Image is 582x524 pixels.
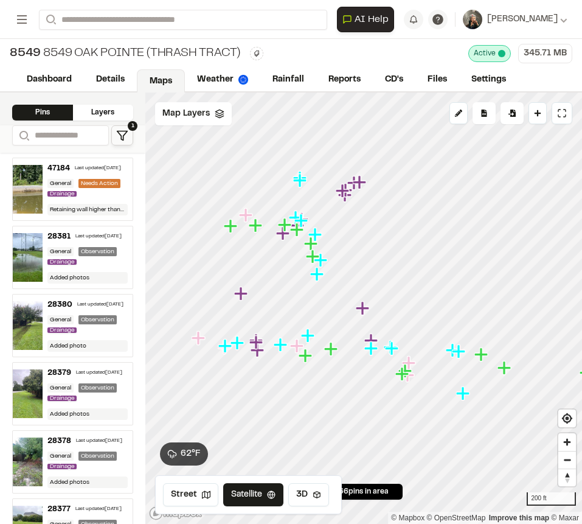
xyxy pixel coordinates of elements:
[310,267,326,282] div: Map marker
[47,327,77,333] span: Drainage
[468,45,511,62] div: This project is active and counting against your active project count.
[78,452,117,461] div: Observation
[306,249,322,265] div: Map marker
[137,69,185,93] a: Maps
[47,231,71,242] div: 28381
[356,301,372,316] div: Map marker
[487,13,558,26] span: [PERSON_NAME]
[355,12,389,27] span: AI Help
[78,247,117,256] div: Observation
[75,165,121,172] div: Last updated [DATE]
[249,218,265,234] div: Map marker
[238,75,248,85] img: precipai.png
[304,236,320,252] div: Map marker
[463,10,482,29] img: User
[336,183,352,199] div: Map marker
[13,369,43,418] img: file
[47,436,71,447] div: 28378
[293,170,309,186] div: Map marker
[452,344,468,360] div: Map marker
[75,506,122,513] div: Last updated [DATE]
[337,7,394,32] button: Open AI Assistant
[395,366,411,382] div: Map marker
[47,340,128,352] div: Added photo
[294,213,310,229] div: Map marker
[353,175,369,190] div: Map marker
[274,337,289,353] div: Map marker
[402,355,418,371] div: Map marker
[47,163,70,174] div: 47184
[474,347,490,363] div: Map marker
[459,68,518,91] a: Settings
[558,410,576,427] button: Find my location
[224,218,240,234] div: Map marker
[347,175,363,191] div: Map marker
[47,259,77,265] span: Drainage
[47,247,74,256] div: General
[501,102,524,124] div: Import Pins into your project
[47,452,74,461] div: General
[398,363,414,379] div: Map marker
[558,433,576,451] span: Zoom in
[47,299,72,310] div: 28380
[76,438,122,445] div: Last updated [DATE]
[308,227,324,243] div: Map marker
[276,226,292,242] div: Map marker
[324,341,340,357] div: Map marker
[78,315,117,324] div: Observation
[474,48,496,59] span: Active
[13,165,43,214] img: file
[316,68,373,91] a: Reports
[13,233,43,282] img: file
[463,10,567,29] button: [PERSON_NAME]
[47,396,77,401] span: Drainage
[145,93,582,524] canvas: Map
[75,233,122,240] div: Last updated [DATE]
[47,204,128,215] div: Retaining wall higher than emergency spillway
[299,348,314,364] div: Map marker
[278,217,294,233] div: Map marker
[364,333,380,349] div: Map marker
[391,514,424,522] a: Mapbox
[162,107,210,121] span: Map Layers
[84,68,137,91] a: Details
[293,173,309,189] div: Map marker
[249,335,265,351] div: Map marker
[339,183,355,198] div: Map marker
[77,301,123,309] div: Last updated [DATE]
[160,442,208,466] button: 62°F
[339,486,389,497] span: 66 pins in area
[527,492,576,506] div: 200 ft
[498,50,505,57] span: This project is active and counting against your active project count.
[456,386,472,402] div: Map marker
[446,343,462,358] div: Map marker
[47,315,74,324] div: General
[415,68,459,91] a: Files
[47,272,128,284] div: Added photos
[12,105,73,121] div: Pins
[314,253,330,268] div: Map marker
[250,47,263,60] button: Edit Tags
[373,68,415,91] a: CD's
[364,341,380,357] div: Map marker
[230,335,246,351] div: Map marker
[47,191,77,197] span: Drainage
[76,369,122,377] div: Last updated [DATE]
[301,328,317,344] div: Map marker
[78,179,120,188] div: Needs Action
[385,341,401,357] div: Map marker
[337,7,399,32] div: Open AI Assistant
[473,102,496,124] div: No pins available to export
[558,469,576,486] span: Reset bearing to north
[47,477,128,488] div: Added photos
[384,340,400,355] div: Map marker
[249,333,265,349] div: Map marker
[185,68,260,91] a: Weather
[288,483,329,506] button: 3D
[551,514,579,522] a: Maxar
[47,383,74,393] div: General
[73,105,134,121] div: Layers
[13,438,43,486] img: file
[239,208,255,223] div: Map marker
